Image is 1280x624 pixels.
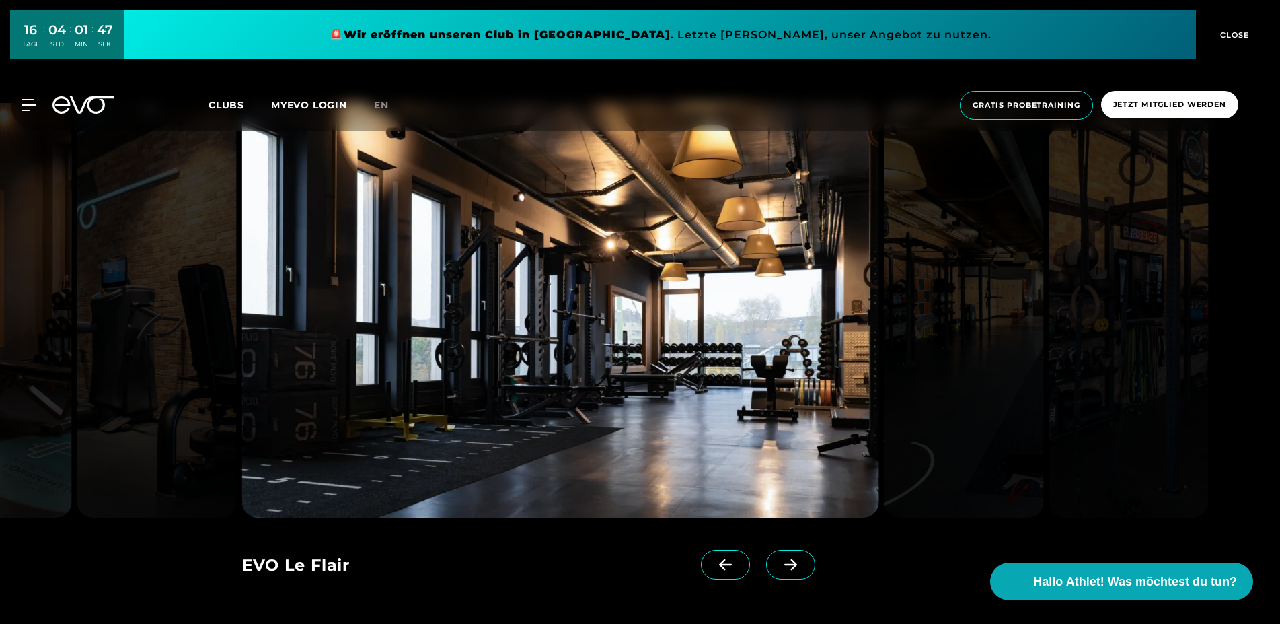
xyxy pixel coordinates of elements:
div: STD [48,40,66,49]
a: Jetzt Mitglied werden [1097,91,1242,120]
span: Jetzt Mitglied werden [1113,99,1226,110]
div: MIN [75,40,88,49]
a: en [374,98,405,113]
span: en [374,99,389,111]
div: 01 [75,20,88,40]
img: evofitness [1049,103,1208,518]
img: evofitness [241,103,878,518]
a: Clubs [209,98,271,111]
span: Clubs [209,99,244,111]
span: CLOSE [1217,29,1250,41]
div: : [69,22,71,57]
button: Hallo Athlet! Was möchtest du tun? [990,563,1253,600]
div: : [43,22,45,57]
div: TAGE [22,40,40,49]
div: SEK [97,40,113,49]
div: 04 [48,20,66,40]
img: evofitness [77,103,237,518]
span: Hallo Athlet! Was möchtest du tun? [1033,573,1237,591]
a: MYEVO LOGIN [271,99,347,111]
div: 47 [97,20,113,40]
a: Gratis Probetraining [956,91,1097,120]
button: CLOSE [1196,10,1270,59]
span: Gratis Probetraining [973,100,1080,111]
div: 16 [22,20,40,40]
div: : [91,22,93,57]
img: evofitness [884,103,1044,518]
